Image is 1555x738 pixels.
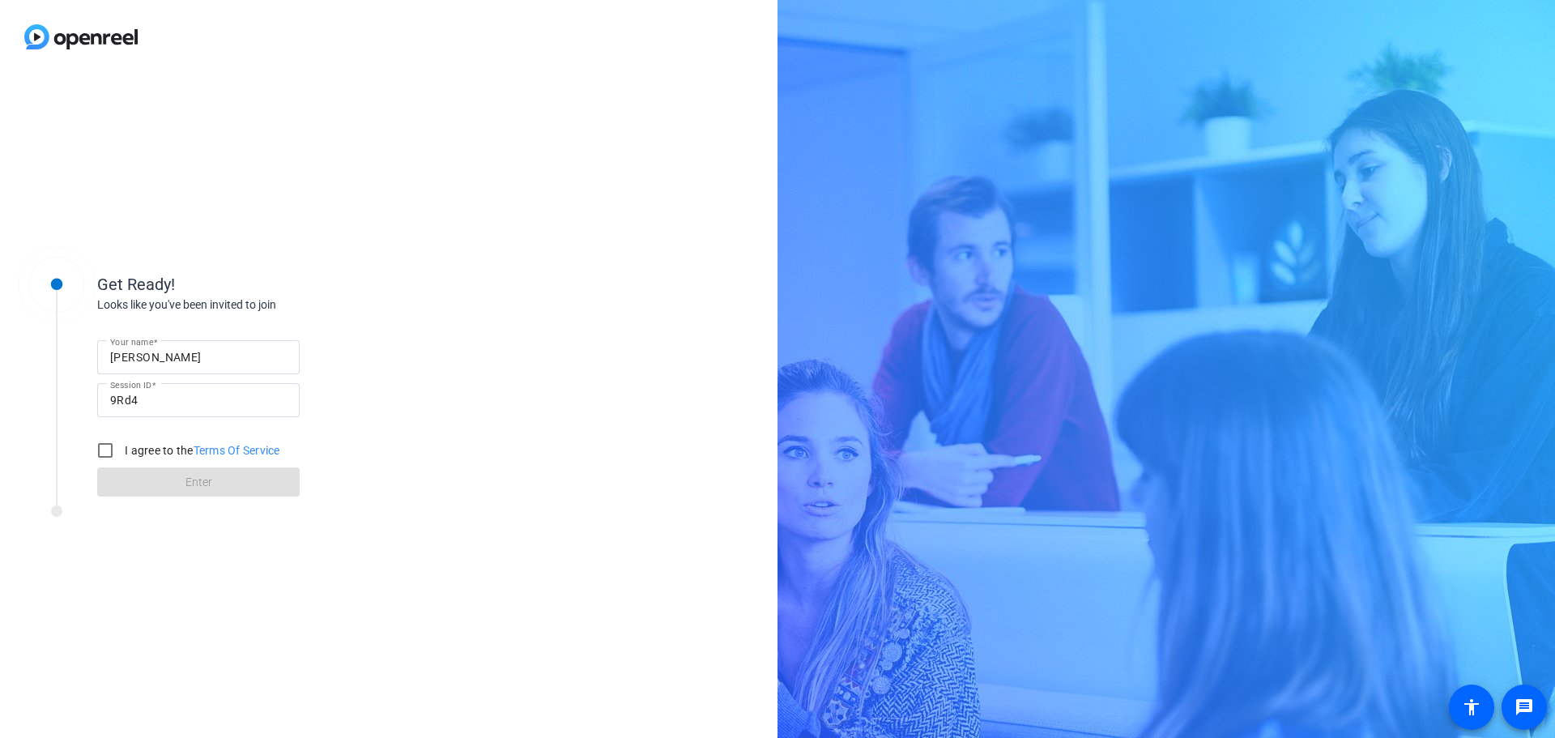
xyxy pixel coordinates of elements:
[97,272,421,296] div: Get Ready!
[110,380,151,390] mat-label: Session ID
[121,442,280,459] label: I agree to the
[110,337,153,347] mat-label: Your name
[97,296,421,314] div: Looks like you've been invited to join
[194,444,280,457] a: Terms Of Service
[1515,697,1534,717] mat-icon: message
[1462,697,1481,717] mat-icon: accessibility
